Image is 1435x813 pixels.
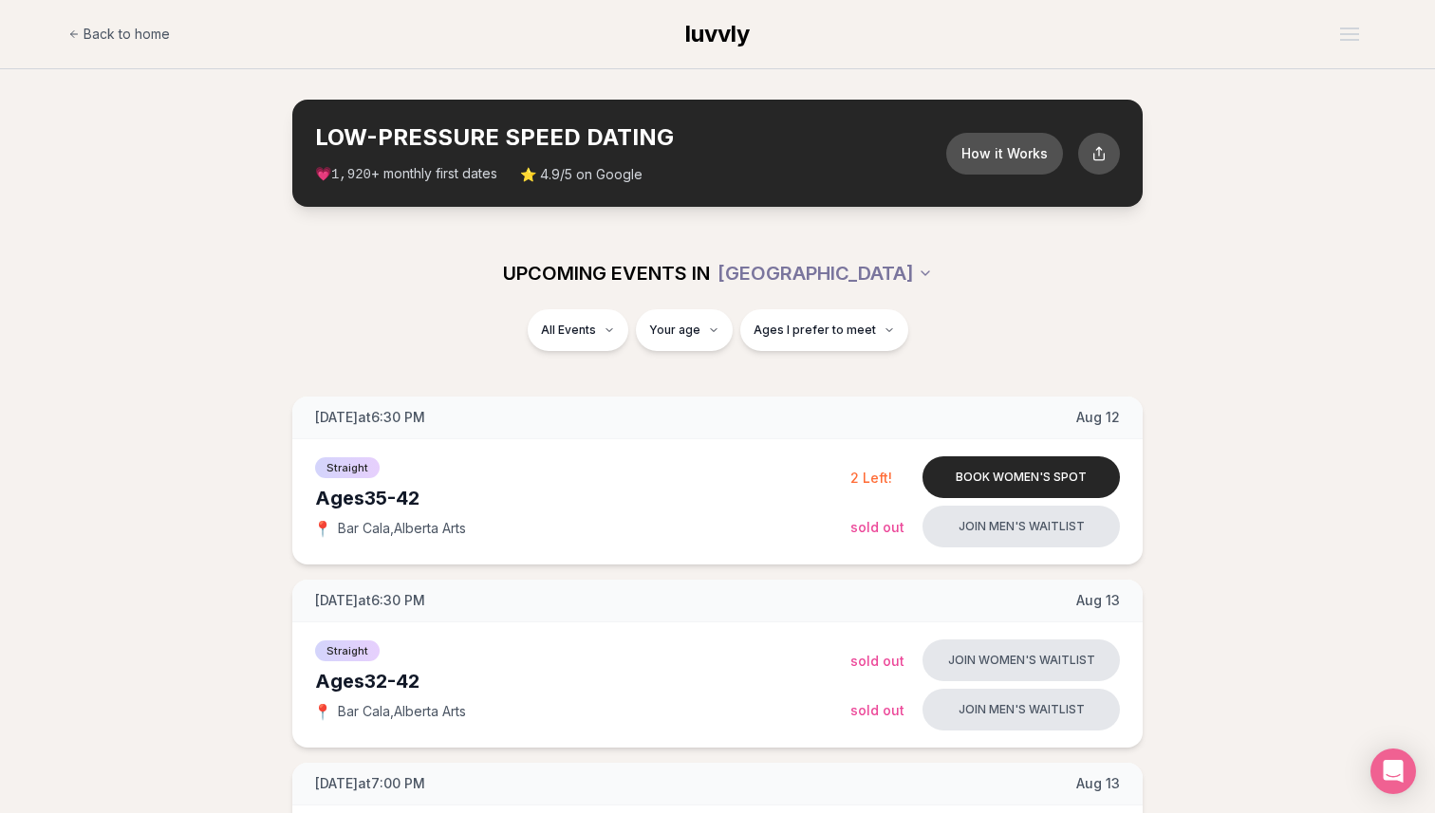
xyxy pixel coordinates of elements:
span: Straight [315,457,380,478]
div: Ages 32-42 [315,668,850,694]
button: Join men's waitlist [922,506,1120,547]
span: Sold Out [850,653,904,669]
button: Open menu [1332,20,1367,48]
span: Bar Cala , Alberta Arts [338,702,466,721]
span: Bar Cala , Alberta Arts [338,519,466,538]
span: All Events [541,323,596,338]
span: luvvly [685,20,750,47]
a: Back to home [68,15,170,53]
span: 📍 [315,521,330,536]
span: 💗 + monthly first dates [315,164,497,184]
span: Aug 12 [1076,408,1120,427]
button: Join men's waitlist [922,689,1120,730]
span: [DATE] at 6:30 PM [315,591,425,610]
button: [GEOGRAPHIC_DATA] [717,252,933,294]
span: Ages I prefer to meet [754,323,876,338]
button: Book women's spot [922,456,1120,498]
span: Aug 13 [1076,774,1120,793]
span: 1,920 [331,167,371,182]
button: Ages I prefer to meet [740,309,908,351]
span: Sold Out [850,702,904,718]
span: 📍 [315,704,330,719]
a: luvvly [685,19,750,49]
span: ⭐ 4.9/5 on Google [520,165,643,184]
span: [DATE] at 7:00 PM [315,774,425,793]
button: How it Works [946,133,1063,175]
span: Your age [649,323,700,338]
span: Sold Out [850,519,904,535]
span: UPCOMING EVENTS IN [503,260,710,286]
button: All Events [528,309,628,351]
span: [DATE] at 6:30 PM [315,408,425,427]
div: Ages 35-42 [315,485,850,511]
button: Your age [636,309,733,351]
div: Open Intercom Messenger [1370,748,1416,794]
button: Join women's waitlist [922,639,1120,681]
span: Straight [315,640,380,661]
span: Aug 13 [1076,591,1120,610]
h2: LOW-PRESSURE SPEED DATING [315,122,946,153]
span: 2 Left! [850,470,892,486]
span: Back to home [84,25,170,44]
